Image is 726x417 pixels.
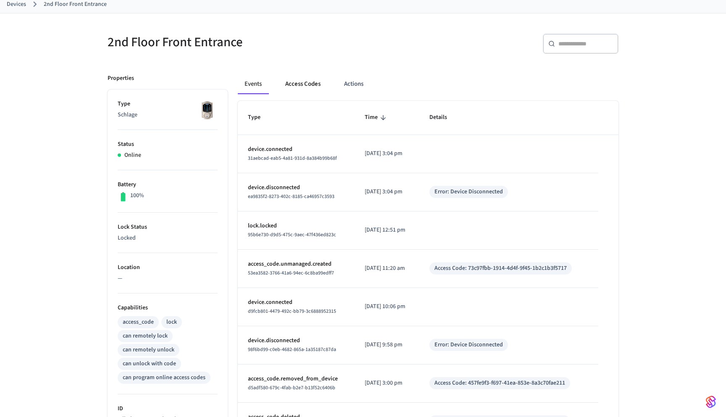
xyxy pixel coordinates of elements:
[197,100,218,121] img: Schlage Sense Smart Deadbolt with Camelot Trim, Front
[248,384,335,391] span: d5adf580-679c-4fab-b2e7-b13f52c6406b
[248,183,345,192] p: device.disconnected
[248,375,345,383] p: access_code.removed_from_device
[123,373,205,382] div: can program online access codes
[434,187,503,196] div: Error: Device Disconnected
[118,263,218,272] p: Location
[118,223,218,232] p: Lock Status
[130,191,144,200] p: 100%
[337,74,370,94] button: Actions
[365,302,409,311] p: [DATE] 10:06 pm
[365,111,389,124] span: Time
[118,111,218,119] p: Schlage
[429,111,458,124] span: Details
[365,149,409,158] p: [DATE] 3:04 pm
[248,193,334,200] span: ea9835f2-8273-402c-8185-ca46957c3593
[123,318,154,327] div: access_code
[365,187,409,196] p: [DATE] 3:04 pm
[248,111,271,124] span: Type
[248,308,336,315] span: d9fcb801-4479-492c-bb79-3c6888952315
[123,346,174,354] div: can remotely unlock
[248,231,336,238] span: 95b6e730-d9d5-475c-9aec-47f436ed823c
[248,336,345,345] p: device.disconnected
[166,318,177,327] div: lock
[118,234,218,243] p: Locked
[365,340,409,349] p: [DATE] 9:58 pm
[248,222,345,230] p: lock.locked
[706,395,716,409] img: SeamLogoGradient.69752ec5.svg
[108,34,358,51] h5: 2nd Floor Front Entrance
[238,74,618,94] div: ant example
[434,340,503,349] div: Error: Device Disconnected
[118,274,218,283] p: —
[248,155,337,162] span: 31aebcad-eab5-4a81-931d-8a384b99b68f
[248,260,345,269] p: access_code.unmanaged.created
[118,404,218,413] p: ID
[118,140,218,149] p: Status
[434,264,567,273] div: Access Code: 73c97fbb-1914-4d4f-9f45-1b2c1b3f5717
[124,151,141,160] p: Online
[248,298,345,307] p: device.connected
[108,74,134,83] p: Properties
[365,379,409,388] p: [DATE] 3:00 pm
[365,264,409,273] p: [DATE] 11:20 am
[365,226,409,235] p: [DATE] 12:51 pm
[118,100,218,108] p: Type
[123,359,176,368] div: can unlock with code
[238,74,268,94] button: Events
[248,346,336,353] span: 98f6bd99-c0eb-4682-865a-1a35187c87da
[123,332,168,340] div: can remotely lock
[248,269,334,277] span: 53ea3582-3766-41a6-94ec-6c8ba99edff7
[434,379,565,388] div: Access Code: 457fe9f3-f697-41ea-853e-8a3c70fae211
[279,74,327,94] button: Access Codes
[118,304,218,312] p: Capabilities
[248,145,345,154] p: device.connected
[118,180,218,189] p: Battery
